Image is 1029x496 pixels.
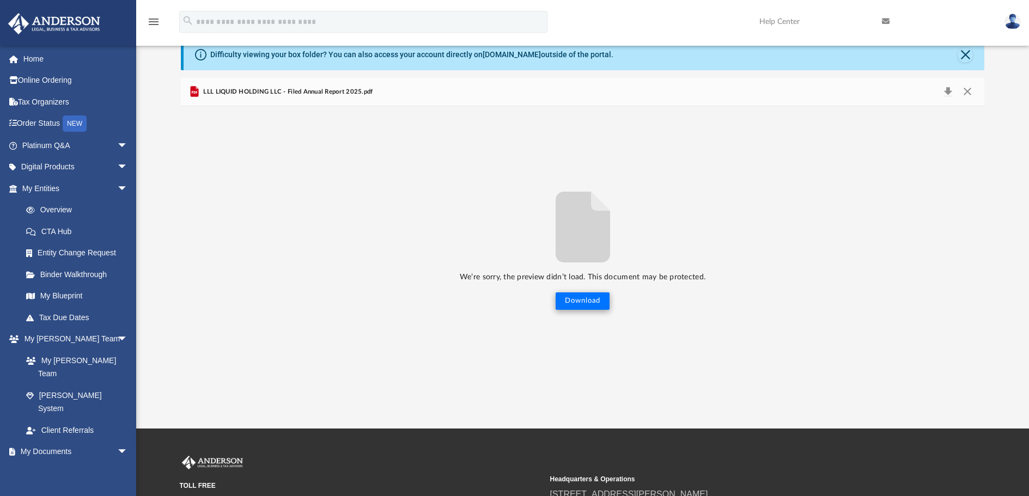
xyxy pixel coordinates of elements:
[147,21,160,28] a: menu
[15,242,144,264] a: Entity Change Request
[201,87,373,97] span: LLL LIQUID HOLDING LLC - Filed Annual Report 2025.pdf
[550,474,913,484] small: Headquarters & Operations
[180,456,245,470] img: Anderson Advisors Platinum Portal
[15,264,144,285] a: Binder Walkthrough
[147,15,160,28] i: menu
[15,307,144,328] a: Tax Due Dates
[958,47,973,63] button: Close
[117,156,139,179] span: arrow_drop_down
[15,419,139,441] a: Client Referrals
[15,285,139,307] a: My Blueprint
[15,350,133,384] a: My [PERSON_NAME] Team
[958,84,977,100] button: Close
[8,328,139,350] a: My [PERSON_NAME] Teamarrow_drop_down
[483,50,541,59] a: [DOMAIN_NAME]
[117,177,139,200] span: arrow_drop_down
[938,84,958,100] button: Download
[8,91,144,113] a: Tax Organizers
[8,70,144,91] a: Online Ordering
[117,441,139,463] span: arrow_drop_down
[15,199,144,221] a: Overview
[8,113,144,135] a: Order StatusNEW
[63,115,87,132] div: NEW
[180,481,543,491] small: TOLL FREE
[210,49,613,60] div: Difficulty viewing your box folder? You can also access your account directly on outside of the p...
[15,221,144,242] a: CTA Hub
[181,106,984,387] div: File preview
[5,13,103,34] img: Anderson Advisors Platinum Portal
[117,134,139,157] span: arrow_drop_down
[8,134,144,156] a: Platinum Q&Aarrow_drop_down
[1004,14,1021,29] img: User Pic
[182,15,194,27] i: search
[8,177,144,199] a: My Entitiesarrow_drop_down
[8,441,139,463] a: My Documentsarrow_drop_down
[181,271,984,284] p: We’re sorry, the preview didn’t load. This document may be protected.
[15,384,139,419] a: [PERSON_NAME] System
[8,48,144,70] a: Home
[556,292,610,310] button: Download
[117,328,139,351] span: arrow_drop_down
[181,78,984,388] div: Preview
[8,156,144,178] a: Digital Productsarrow_drop_down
